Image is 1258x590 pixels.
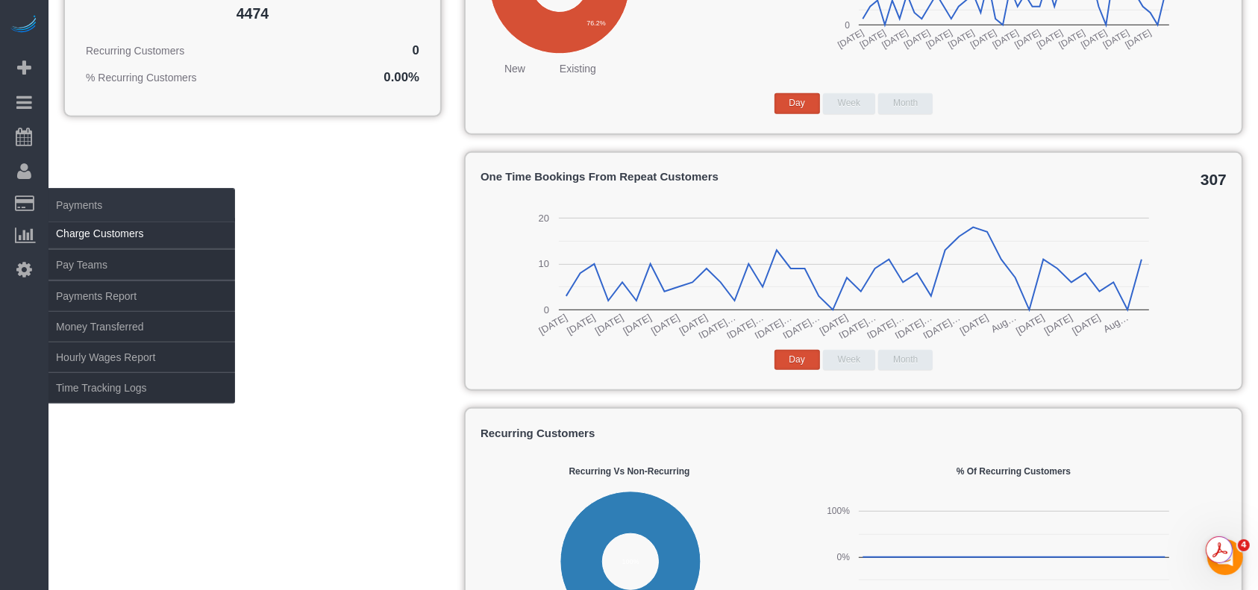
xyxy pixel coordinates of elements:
text: [DATE] [537,312,569,336]
h2: 4474 [80,6,425,22]
text: 76.2% [586,19,606,27]
text: [DATE] [622,312,654,336]
button: Day [774,93,820,113]
li: Existing [532,61,600,76]
td: % Recurring Customers [80,64,329,91]
text: [DATE] [593,312,625,336]
button: Month [878,93,933,113]
text: [DATE] [1014,312,1046,336]
text: 100% [622,559,639,566]
a: Pay Teams [48,250,235,280]
text: [DATE] [1070,312,1102,336]
a: Payments Report [48,281,235,311]
text: [DATE] [677,312,710,336]
a: Time Tracking Logs [48,373,235,403]
a: Hourly Wages Report [48,342,235,372]
svg: A chart. [481,189,1227,339]
text: [DATE] [991,28,1021,51]
button: Week [823,350,875,370]
text: [DATE] [818,312,850,336]
text: [DATE] [565,312,597,336]
button: Month [878,350,933,370]
text: 100% [827,506,850,517]
text: [DATE] [1057,28,1087,51]
h4: One Time Bookings From Repeat Customers [481,171,1227,183]
text: [DATE] [947,28,977,51]
a: Money Transferred [48,312,235,342]
text: [DATE] [924,28,954,51]
button: Week [823,93,875,113]
text: [DATE] [1013,28,1043,51]
text: [DATE] [858,28,888,51]
text: 20 [539,213,549,224]
h5: % of Recurring Customers [801,467,1227,477]
a: Charge Customers [48,219,235,248]
img: Automaid Logo [9,15,39,36]
text: [DATE] [968,28,998,51]
text: [DATE] [1101,28,1131,51]
text: [DATE] [1124,28,1154,51]
span: 307 [1201,171,1227,188]
text: [DATE] [902,28,932,51]
ul: Payments [48,218,235,404]
text: 10 [539,259,549,270]
h5: Recurring vs Non-Recurring [481,467,778,477]
text: 0% [837,553,851,563]
td: 0.00% [329,64,425,91]
li: New [477,61,529,76]
text: [DATE] [958,312,990,336]
text: [DATE] [836,28,866,51]
td: 0 [329,37,425,64]
text: [DATE] [1035,28,1065,51]
text: 0 [544,304,549,316]
text: [DATE] [1080,28,1110,51]
td: Recurring Customers [80,37,329,64]
span: Payments [48,188,235,222]
text: [DATE] [880,28,910,51]
text: 0 [845,20,850,31]
h4: Recurring Customers [481,427,1227,440]
text: [DATE] [649,312,681,336]
button: Day [774,350,820,370]
text: [DATE] [1042,312,1074,336]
